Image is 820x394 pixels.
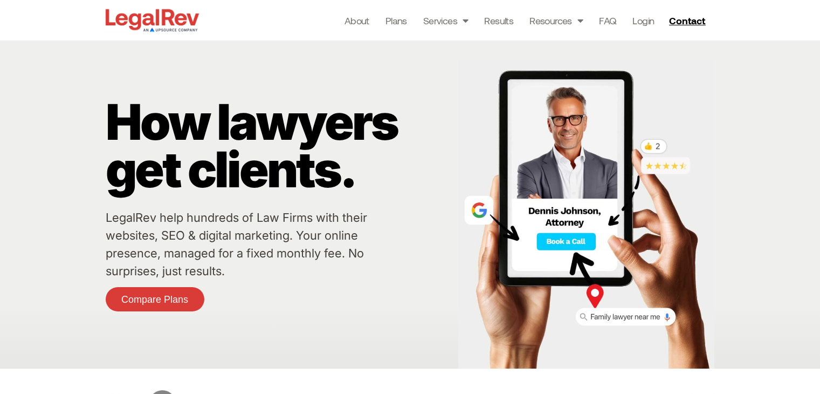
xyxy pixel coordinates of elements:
[344,13,654,28] nav: Menu
[599,13,616,28] a: FAQ
[665,12,712,29] a: Contact
[484,13,513,28] a: Results
[385,13,407,28] a: Plans
[669,16,705,25] span: Contact
[529,13,583,28] a: Resources
[121,295,188,304] span: Compare Plans
[344,13,369,28] a: About
[106,287,204,311] a: Compare Plans
[632,13,654,28] a: Login
[106,98,453,193] p: How lawyers get clients.
[106,210,367,278] a: LegalRev help hundreds of Law Firms with their websites, SEO & digital marketing. Your online pre...
[423,13,468,28] a: Services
